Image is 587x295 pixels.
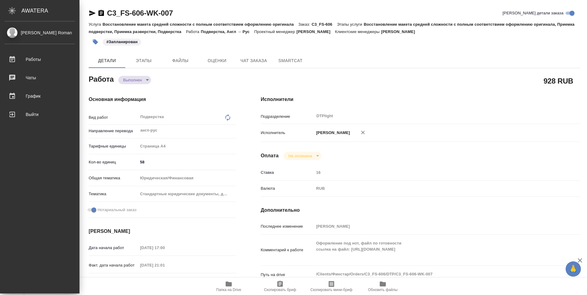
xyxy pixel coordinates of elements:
[261,207,580,214] h4: Дополнительно
[314,168,554,177] input: Пустое поле
[89,159,138,165] p: Кол-во единиц
[138,173,236,183] div: Юридическая/Финансовая
[129,57,158,65] span: Этапы
[314,269,554,279] textarea: /Clients/Финстар/Orders/C3_FS-606/DTP/C3_FS-606-WK-007
[121,77,144,83] button: Выполнен
[568,263,578,275] span: 🙏
[544,76,573,86] h2: 928 RUB
[261,185,314,192] p: Валюта
[312,22,337,27] p: C3_FS-606
[503,10,563,16] span: [PERSON_NAME] детали заказа
[102,39,142,44] span: Запланирован
[261,96,580,103] h4: Исполнители
[286,153,314,159] button: Не оплачена
[337,22,364,27] p: Этапы услуги
[89,114,138,121] p: Вид работ
[186,29,201,34] p: Работа
[297,29,335,34] p: [PERSON_NAME]
[261,152,279,159] h4: Оплата
[203,278,254,295] button: Папка на Drive
[2,70,78,85] a: Чаты
[5,55,75,64] div: Работы
[283,152,321,160] div: Выполнен
[261,170,314,176] p: Ставка
[298,22,312,27] p: Заказ:
[89,175,138,181] p: Общая тематика
[21,5,79,17] div: AWATERA
[138,261,191,270] input: Пустое поле
[89,9,96,17] button: Скопировать ссылку для ЯМессенджера
[89,96,236,103] h4: Основная информация
[107,9,173,17] a: C3_FS-606-WK-007
[89,191,138,197] p: Тематика
[314,222,554,231] input: Пустое поле
[5,91,75,101] div: График
[261,272,314,278] p: Путь на drive
[239,57,268,65] span: Чат заказа
[89,245,138,251] p: Дата начала работ
[261,223,314,230] p: Последнее изменение
[138,189,236,199] div: Стандартные юридические документы, договоры, уставы
[310,288,352,292] span: Скопировать мини-бриф
[5,29,75,36] div: [PERSON_NAME] Roman
[335,29,381,34] p: Клиентские менеджеры
[2,107,78,122] a: Выйти
[261,130,314,136] p: Исполнитель
[202,57,232,65] span: Оценки
[306,278,357,295] button: Скопировать мини-бриф
[261,114,314,120] p: Подразделение
[89,22,102,27] p: Услуга
[138,277,191,286] input: Пустое поле
[138,158,236,166] input: ✎ Введи что-нибудь
[201,29,254,34] p: Подверстка, Англ → Рус
[254,29,296,34] p: Проектный менеджер
[166,57,195,65] span: Файлы
[264,288,296,292] span: Скопировать бриф
[138,243,191,252] input: Пустое поле
[261,247,314,253] p: Комментарий к работе
[357,278,408,295] button: Обновить файлы
[314,238,554,261] textarea: Оформление под нот, файл по готовности ссылка на файл: [URL][DOMAIN_NAME]
[98,207,136,213] span: Нотариальный заказ
[118,76,151,84] div: Выполнен
[138,141,236,151] div: Страница А4
[89,228,236,235] h4: [PERSON_NAME]
[89,262,138,268] p: Факт. дата начала работ
[2,52,78,67] a: Работы
[2,88,78,104] a: График
[368,288,398,292] span: Обновить файлы
[89,73,114,84] h2: Работа
[314,183,554,194] div: RUB
[381,29,419,34] p: [PERSON_NAME]
[356,126,370,139] button: Удалить исполнителя
[566,261,581,277] button: 🙏
[254,278,306,295] button: Скопировать бриф
[216,288,241,292] span: Папка на Drive
[92,57,122,65] span: Детали
[106,39,138,45] p: #Запланирован
[89,128,138,134] p: Направление перевода
[5,73,75,82] div: Чаты
[276,57,305,65] span: SmartCat
[5,110,75,119] div: Выйти
[98,9,105,17] button: Скопировать ссылку
[89,35,102,49] button: Добавить тэг
[102,22,298,27] p: Восстановление макета средней сложности с полным соответствием оформлению оригинала
[314,130,350,136] p: [PERSON_NAME]
[89,143,138,149] p: Тарифные единицы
